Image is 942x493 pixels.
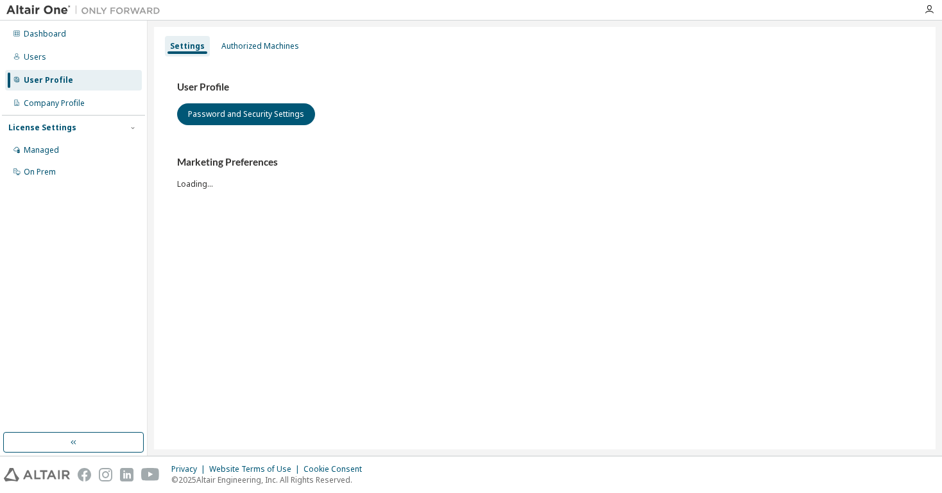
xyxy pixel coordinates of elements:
[99,468,112,481] img: instagram.svg
[120,468,133,481] img: linkedin.svg
[4,468,70,481] img: altair_logo.svg
[171,474,370,485] p: © 2025 Altair Engineering, Inc. All Rights Reserved.
[177,103,315,125] button: Password and Security Settings
[304,464,370,474] div: Cookie Consent
[8,123,76,133] div: License Settings
[177,156,912,189] div: Loading...
[24,98,85,108] div: Company Profile
[170,41,205,51] div: Settings
[177,156,912,169] h3: Marketing Preferences
[141,468,160,481] img: youtube.svg
[24,167,56,177] div: On Prem
[6,4,167,17] img: Altair One
[221,41,299,51] div: Authorized Machines
[24,52,46,62] div: Users
[209,464,304,474] div: Website Terms of Use
[171,464,209,474] div: Privacy
[24,29,66,39] div: Dashboard
[24,145,59,155] div: Managed
[177,81,912,94] h3: User Profile
[24,75,73,85] div: User Profile
[78,468,91,481] img: facebook.svg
